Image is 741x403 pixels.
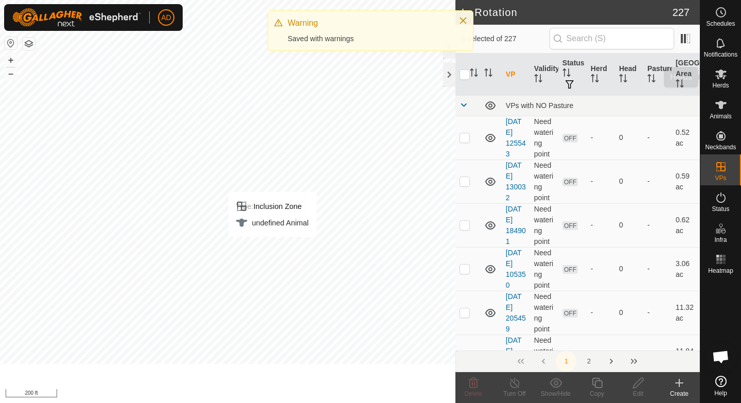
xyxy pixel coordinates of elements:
span: Notifications [704,51,737,58]
div: Edit [617,389,659,398]
p-sorticon: Activate to sort [534,76,542,84]
p-sorticon: Activate to sort [647,76,656,84]
a: [DATE] 205459 [506,292,526,333]
p-sorticon: Activate to sort [562,70,571,78]
div: - [591,264,611,274]
span: Neckbands [705,144,736,150]
p-sorticon: Activate to sort [676,81,684,89]
a: [DATE] 172722 [506,336,526,377]
p-sorticon: Activate to sort [470,70,478,78]
span: OFF [562,309,578,318]
td: 0 [615,203,643,247]
td: 0 [615,247,643,291]
td: - [643,203,672,247]
a: [DATE] 105350 [506,249,526,289]
div: - [591,176,611,187]
div: Show/Hide [535,389,576,398]
td: 0.52 ac [672,116,700,160]
div: - [591,132,611,143]
button: Last Page [624,351,644,372]
button: 2 [578,351,599,372]
span: AD [161,12,171,23]
div: - [591,220,611,231]
span: Delete [465,390,483,397]
div: VPs with NO Pasture [506,101,696,110]
a: [DATE] 184901 [506,205,526,246]
div: Warning [288,17,448,29]
a: Contact Us [238,390,268,399]
span: OFF [562,134,578,143]
p-sorticon: Activate to sort [591,76,599,84]
td: Need watering point [530,160,558,203]
button: – [5,67,17,80]
td: 3.06 ac [672,247,700,291]
th: Pasture [643,54,672,96]
a: [DATE] 130032 [506,161,526,202]
th: VP [502,54,530,96]
td: 11.32 ac [672,291,700,335]
td: Need watering point [530,203,558,247]
td: Need watering point [530,291,558,335]
a: Privacy Policy [187,390,225,399]
th: Head [615,54,643,96]
td: - [643,116,672,160]
p-sorticon: Activate to sort [484,70,492,78]
td: - [643,247,672,291]
td: - [643,291,672,335]
span: OFF [562,265,578,274]
div: Saved with warnings [288,33,448,44]
td: 0 [615,291,643,335]
p-sorticon: Activate to sort [619,76,627,84]
td: 0.62 ac [672,203,700,247]
td: 11.84 ac [672,335,700,378]
span: Status [712,206,729,212]
a: [DATE] 125543 [506,117,526,158]
td: 0.59 ac [672,160,700,203]
div: Open chat [705,341,736,372]
td: Need watering point [530,247,558,291]
td: Need watering point [530,116,558,160]
span: OFF [562,178,578,186]
div: Copy [576,389,617,398]
img: Gallagher Logo [12,8,141,27]
span: Heatmap [708,268,733,274]
span: Schedules [706,21,735,27]
td: 0 [615,335,643,378]
a: Help [700,372,741,400]
span: Help [714,390,727,396]
th: Herd [587,54,615,96]
td: 0 [615,160,643,203]
button: + [5,54,17,66]
th: Status [558,54,587,96]
button: Close [456,13,470,28]
button: Next Page [601,351,622,372]
button: Reset Map [5,37,17,49]
div: Create [659,389,700,398]
div: Turn Off [494,389,535,398]
span: 0 selected of 227 [462,33,550,44]
div: undefined Animal [235,217,308,229]
td: 0 [615,116,643,160]
span: Herds [712,82,729,89]
div: Inclusion Zone [235,200,308,213]
div: - [591,307,611,318]
button: Map Layers [23,38,35,50]
th: Validity [530,54,558,96]
button: 1 [556,351,576,372]
td: Need watering point [530,335,558,378]
h2: In Rotation [462,6,673,19]
span: OFF [562,221,578,230]
td: - [643,160,672,203]
th: [GEOGRAPHIC_DATA] Area [672,54,700,96]
input: Search (S) [550,28,674,49]
span: VPs [715,175,726,181]
td: - [643,335,672,378]
span: 227 [673,5,690,20]
span: Infra [714,237,727,243]
span: Animals [710,113,732,119]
